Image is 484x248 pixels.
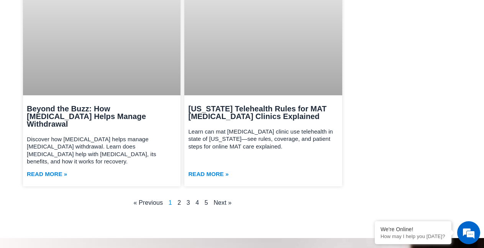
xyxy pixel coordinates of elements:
textarea: Type your message and hit 'Enter' [4,166,146,193]
p: Discover how [MEDICAL_DATA] helps manage [MEDICAL_DATA] withdrawal. Learn does [MEDICAL_DATA] hel... [27,135,177,165]
nav: Pagination [23,198,342,207]
a: [US_STATE] Telehealth Rules for MAT [MEDICAL_DATA] Clinics Explained [188,104,326,121]
a: 5 [205,199,208,206]
a: Next » [213,199,231,206]
a: 2 [177,199,181,206]
a: Beyond the Buzz: How [MEDICAL_DATA] Helps Manage Withdrawal [27,104,146,128]
p: Learn can mat [MEDICAL_DATA] clinic use telehealth in state of [US_STATE]—see rules, coverage, an... [188,128,338,150]
p: How may I help you today? [381,233,446,239]
a: Read more about Tennessee Telehealth Rules for MAT Suboxone Clinics Explained [188,169,228,179]
div: Navigation go back [8,39,20,51]
div: We're Online! [381,226,446,232]
a: 3 [187,199,190,206]
span: 1 [169,199,172,206]
span: « Previous [134,199,163,206]
div: Minimize live chat window [126,4,144,22]
a: Read more about Beyond the Buzz: How Suboxone Helps Manage Withdrawal [27,169,67,179]
div: Chat with us now [51,40,140,50]
span: We're online! [44,75,106,152]
a: 4 [195,199,199,206]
